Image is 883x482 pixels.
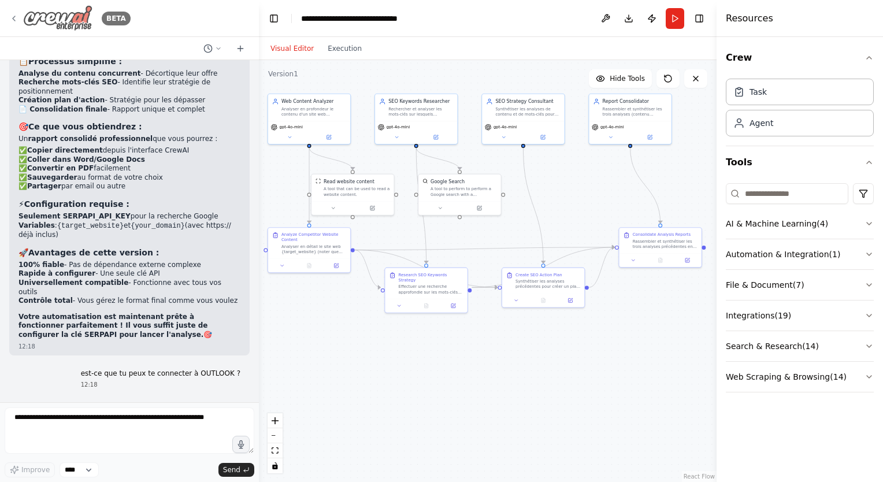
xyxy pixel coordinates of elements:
[559,296,582,305] button: Open in side panel
[18,247,240,258] h3: 🚀
[603,106,667,117] div: Rassembler et synthétiser les trois analyses (contenu concurrent, mots-clés SEO, et plan d'action...
[268,413,283,473] div: React Flow controls
[199,42,227,55] button: Switch to previous chat
[353,204,391,212] button: Open in side panel
[324,179,374,186] div: Read website content
[461,204,498,212] button: Open in side panel
[399,284,463,295] div: Effectuer une recherche approfondie sur les mots-clés pour lesquels {target_website} (URL complèt...
[646,256,674,264] button: No output available
[413,148,429,264] g: Edge from 61ba1a2c-165e-4989-82fa-ce7083830654 to 2aae5879-0fe9-4b47-bef1-35b9da9c1b0f
[18,212,131,220] strong: Seulement SERPAPI_API_KEY
[750,86,767,98] div: Task
[306,148,313,224] g: Edge from 246dff8e-db59-43d0-9b8f-0ab74d3e4496 to 09320c84-468b-4c74-a168-49d8362643fe
[18,173,240,183] li: ✅ au format de votre choix
[301,13,428,24] nav: breadcrumb
[18,221,55,229] strong: Variables
[18,261,240,270] li: - Pas de dépendance externe complexe
[18,269,240,279] li: - Une seule clé API
[18,279,128,287] strong: Universellement compatible
[28,248,159,257] strong: Avantages de cette version :
[726,301,874,331] button: Integrations(19)
[355,244,615,253] g: Edge from 09320c84-468b-4c74-a168-49d8362643fe to 697b5348-34e7-45ae-974e-65949ff10d8d
[603,98,667,105] div: Report Consolidator
[726,146,874,179] button: Tools
[691,10,707,27] button: Hide right sidebar
[18,55,240,67] h3: 📋
[726,362,874,392] button: Web Scraping & Browsing(14)
[281,98,346,105] div: Web Content Analyzer
[589,244,615,291] g: Edge from 75cae34a-e9df-4d9b-8773-7bd3465749f4 to 697b5348-34e7-45ae-974e-65949ff10d8d
[18,78,240,96] li: - Identifie leur stratégie de positionnement
[268,428,283,443] button: zoom out
[311,174,395,216] div: ScrapeWebsiteToolRead website contentA tool that can be used to read a website content.
[481,94,565,145] div: SEO Strategy ConsultantSynthétiser les analyses de contenu et de mots-clés pour créer une stratég...
[18,296,240,306] li: - Vous gérez le format final comme vous voulez
[18,105,240,114] li: - Rapport unique et complet
[268,227,351,273] div: Analyze Competitor Website ContentAnalyser en détail le site web {target_website} (noter que l'UR...
[515,279,580,290] div: Synthétiser les analyses précédentes pour créer un plan d'action SEO complet permettant à {your_d...
[726,331,874,361] button: Search & Research(14)
[24,199,129,209] strong: Configuration requise :
[515,272,562,277] div: Create SEO Action Plan
[281,106,346,117] div: Analyser en profondeur le contenu d'un site web {target_website} pour comprendre les produits/ser...
[418,174,502,216] div: SerpApiGoogleSearchToolGoogle SearchA tool to perform to perform a Google search with a search_qu...
[27,155,145,164] strong: Coller dans Word/Google Docs
[18,69,240,79] li: - Décortique leur offre
[18,69,140,77] strong: Analyse du contenu concurrent
[232,436,250,453] button: Click to speak your automation idea
[18,198,240,210] h3: ⚡
[268,458,283,473] button: toggle interactivity
[529,296,558,305] button: No output available
[618,227,702,268] div: Consolidate Analysis ReportsRassembler et synthétiser les trois analyses précédentes en un rappor...
[684,473,715,480] a: React Flow attribution
[726,270,874,300] button: File & Document(7)
[264,42,321,55] button: Visual Editor
[81,369,240,379] p: est-ce que tu peux te connecter à OUTLOOK ?
[268,443,283,458] button: fit view
[441,302,465,310] button: Open in side panel
[218,463,254,477] button: Send
[610,74,645,83] span: Hide Tools
[627,148,664,224] g: Edge from 041c9772-f4e3-47c7-a2f9-1a7428eae6ab to 697b5348-34e7-45ae-974e-65949ff10d8d
[631,134,669,142] button: Open in side panel
[295,262,324,270] button: No output available
[387,124,410,129] span: gpt-4o-mini
[502,268,585,308] div: Create SEO Action PlanSynthétiser les analyses précédentes pour créer un plan d'action SEO comple...
[18,279,240,296] li: - Fonctionne avec tous vos outils
[494,124,517,129] span: gpt-4o-mini
[27,182,61,190] strong: Partager
[355,247,381,291] g: Edge from 09320c84-468b-4c74-a168-49d8362643fe to 2aae5879-0fe9-4b47-bef1-35b9da9c1b0f
[18,96,240,105] li: - Stratégie pour les dépasser
[726,42,874,74] button: Crew
[431,179,465,186] div: Google Search
[281,232,346,243] div: Analyze Competitor Website Content
[399,272,463,283] div: Research SEO Keywords Strategy
[57,222,124,230] code: {target_website}
[18,212,240,221] li: pour la recherche Google
[28,135,153,143] strong: rapport consolidé professionnel
[589,69,652,88] button: Hide Tools
[18,313,207,339] strong: Votre automatisation est maintenant prête à fonctionner parfaitement ! Il vous suffit juste de co...
[18,342,240,351] div: 12:18
[23,5,92,31] img: Logo
[726,179,874,402] div: Tools
[27,173,77,181] strong: Sauvegarder
[321,42,369,55] button: Execution
[102,12,131,25] div: BETA
[388,106,453,117] div: Rechercher et analyser les mots-clés sur lesquels {target_website} se positionne le mieux dans Go...
[325,262,348,270] button: Open in side panel
[18,105,107,113] strong: 📄 Consolidation finale
[223,465,240,474] span: Send
[27,164,94,172] strong: Convertir en PDF
[18,164,240,173] li: ✅ facilement
[131,222,185,230] code: {your_domain}
[18,269,95,277] strong: Rapide à configurer
[268,94,351,145] div: Web Content AnalyzerAnalyser en profondeur le contenu d'un site web {target_website} pour compren...
[18,135,240,144] p: Un que vous pourrez :
[600,124,624,129] span: gpt-4o-mini
[726,12,773,25] h4: Resources
[472,284,498,291] g: Edge from 2aae5879-0fe9-4b47-bef1-35b9da9c1b0f to 75cae34a-e9df-4d9b-8773-7bd3465749f4
[18,78,117,86] strong: Recherche mots-clés SEO
[417,134,454,142] button: Open in side panel
[18,221,240,240] li: : et (avec https:// déjà inclus)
